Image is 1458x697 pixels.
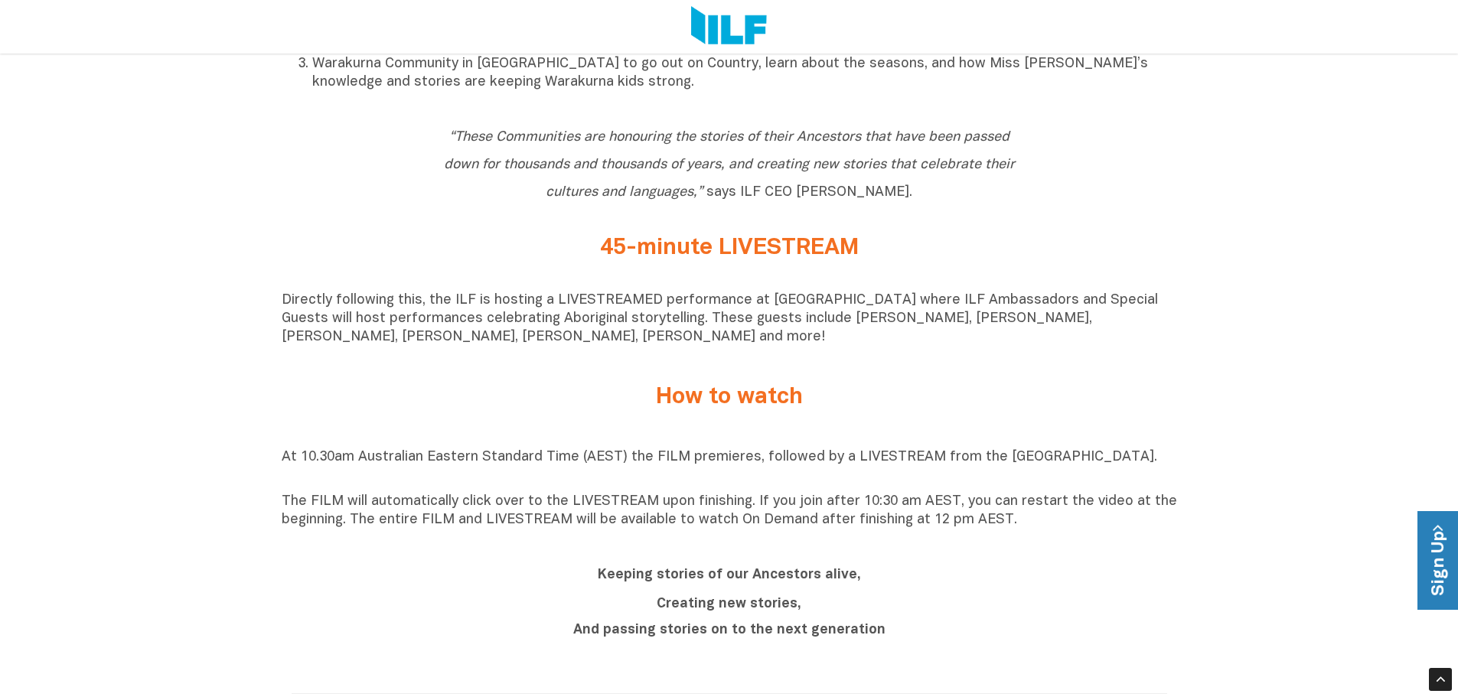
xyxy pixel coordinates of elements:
[444,131,1015,199] span: says ILF CEO [PERSON_NAME].
[444,131,1015,199] i: “These Communities are honouring the stories of their Ancestors that have been passed down for th...
[282,448,1177,485] p: At 10.30am Australian Eastern Standard Time (AEST) the FILM premieres, followed by a LIVESTREAM f...
[312,55,1177,92] p: Warakurna Community in [GEOGRAPHIC_DATA] to go out on Country, learn about the seasons, and how M...
[282,292,1177,347] p: Directly following this, the ILF is hosting a LIVESTREAMED performance at [GEOGRAPHIC_DATA] where...
[573,624,886,637] b: And passing stories on to the next generation
[657,598,801,611] b: Creating new stories,
[691,6,767,47] img: Logo
[442,385,1016,410] h2: How to watch
[442,236,1016,261] h2: 45-minute LIVESTREAM
[1429,668,1452,691] div: Scroll Back to Top
[282,493,1177,529] p: The FILM will automatically click over to the LIVESTREAM upon finishing. If you join after 10:30 ...
[598,568,861,581] b: Keeping stories of our Ancestors alive,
